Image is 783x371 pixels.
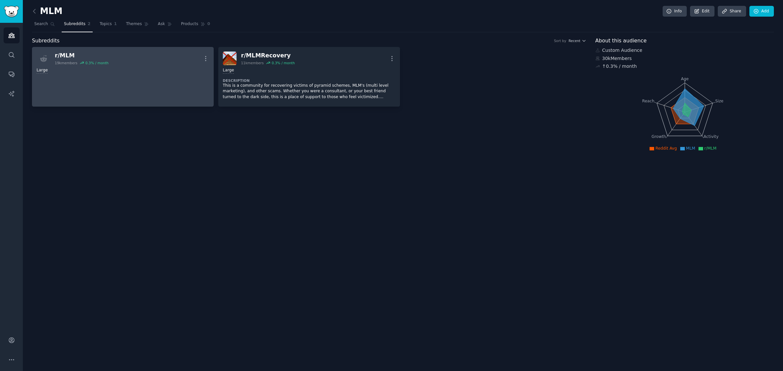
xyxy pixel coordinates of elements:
[223,78,395,83] dt: Description
[37,67,48,74] div: Large
[690,6,714,17] a: Edit
[595,37,647,45] span: About this audience
[114,21,117,27] span: 1
[241,52,295,60] div: r/ MLMRecovery
[223,83,395,100] p: This is a community for recovering victims of pyramid schemes, MLM's (multi level marketing), and...
[602,63,637,70] div: ↑ 0.3 % / month
[62,19,93,32] a: Subreddits2
[241,61,264,65] div: 11k members
[181,21,198,27] span: Products
[715,98,723,103] tspan: Size
[4,6,19,17] img: GummySearch logo
[569,38,586,43] button: Recent
[124,19,151,32] a: Themes
[569,38,580,43] span: Recent
[703,134,718,139] tspan: Activity
[749,6,774,17] a: Add
[223,67,234,74] div: Large
[207,21,210,27] span: 0
[663,6,687,17] a: Info
[158,21,165,27] span: Ask
[85,61,109,65] div: 0.3 % / month
[32,6,62,17] h2: MLM
[32,47,214,107] a: r/MLM19kmembers0.3% / monthLarge
[97,19,119,32] a: Topics1
[64,21,85,27] span: Subreddits
[272,61,295,65] div: 0.3 % / month
[32,37,60,45] span: Subreddits
[704,146,716,151] span: r/MLM
[223,52,237,65] img: MLMRecovery
[595,47,774,54] div: Custom Audience
[686,146,695,151] span: MLM
[55,52,109,60] div: r/ MLM
[595,55,774,62] div: 30k Members
[179,19,212,32] a: Products0
[55,61,77,65] div: 19k members
[655,146,677,151] span: Reddit Avg
[156,19,174,32] a: Ask
[554,38,566,43] div: Sort by
[126,21,142,27] span: Themes
[718,6,746,17] a: Share
[32,19,57,32] a: Search
[642,98,654,103] tspan: Reach
[652,134,666,139] tspan: Growth
[681,77,689,81] tspan: Age
[88,21,91,27] span: 2
[34,21,48,27] span: Search
[218,47,400,107] a: MLMRecoveryr/MLMRecovery11kmembers0.3% / monthLargeDescriptionThis is a community for recovering ...
[100,21,112,27] span: Topics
